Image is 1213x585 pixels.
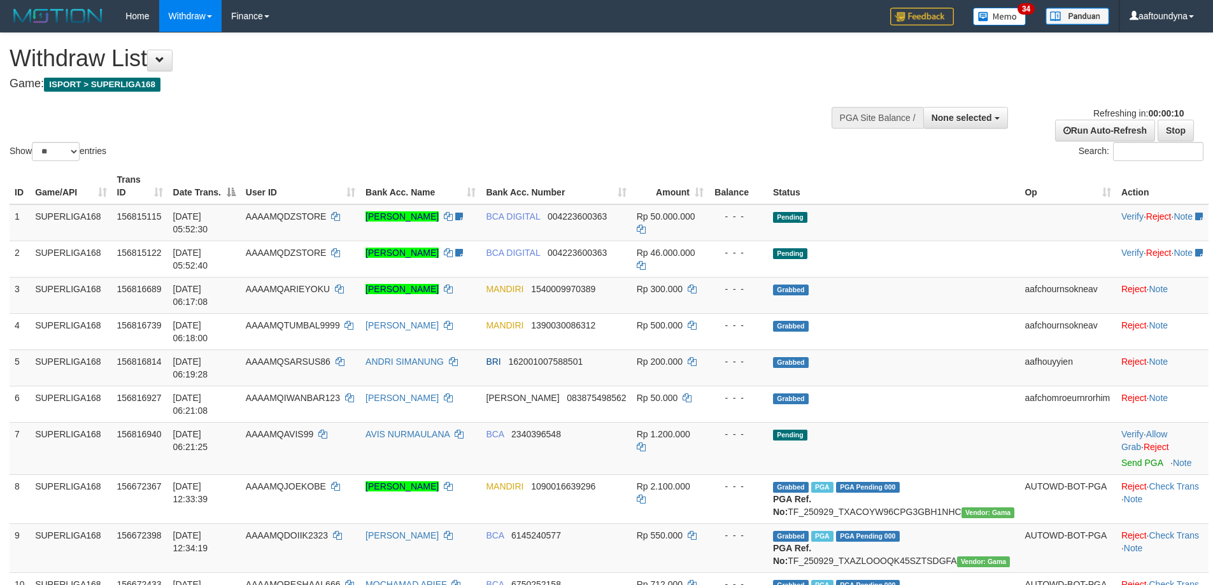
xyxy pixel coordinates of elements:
[773,321,809,332] span: Grabbed
[10,241,30,277] td: 2
[1149,356,1168,367] a: Note
[773,543,811,566] b: PGA Ref. No:
[1121,429,1167,452] a: Allow Grab
[10,204,30,241] td: 1
[173,393,208,416] span: [DATE] 06:21:08
[1144,442,1169,452] a: Reject
[168,168,241,204] th: Date Trans.: activate to sort column descending
[241,168,360,204] th: User ID: activate to sort column ascending
[768,168,1019,204] th: Status
[1079,142,1203,161] label: Search:
[246,356,330,367] span: AAAAMQSARSUS86
[1055,120,1155,141] a: Run Auto-Refresh
[246,320,340,330] span: AAAAMQTUMBAL9999
[1116,474,1209,523] td: · ·
[1121,458,1163,468] a: Send PGA
[773,531,809,542] span: Grabbed
[486,356,500,367] span: BRI
[1046,8,1109,25] img: panduan.png
[10,422,30,474] td: 7
[714,428,763,441] div: - - -
[117,248,162,258] span: 156815122
[30,277,111,313] td: SUPERLIGA168
[365,429,450,439] a: AVIS NURMAULANA
[1019,386,1116,422] td: aafchomroeurnrorhim
[10,523,30,572] td: 9
[1116,386,1209,422] td: ·
[637,320,683,330] span: Rp 500.000
[365,530,439,540] a: [PERSON_NAME]
[1019,168,1116,204] th: Op: activate to sort column ascending
[531,284,595,294] span: Copy 1540009970389 to clipboard
[365,284,439,294] a: [PERSON_NAME]
[773,393,809,404] span: Grabbed
[246,211,327,222] span: AAAAMQDZSTORE
[10,142,106,161] label: Show entries
[30,204,111,241] td: SUPERLIGA168
[714,210,763,223] div: - - -
[1121,429,1167,452] span: ·
[714,480,763,493] div: - - -
[10,474,30,523] td: 8
[1116,241,1209,277] td: · ·
[486,320,523,330] span: MANDIRI
[1116,523,1209,572] td: · ·
[1174,248,1193,258] a: Note
[773,482,809,493] span: Grabbed
[1019,474,1116,523] td: AUTOWD-BOT-PGA
[1121,530,1147,540] a: Reject
[486,429,504,439] span: BCA
[486,481,523,491] span: MANDIRI
[481,168,631,204] th: Bank Acc. Number: activate to sort column ascending
[811,482,833,493] span: Marked by aafsengchandara
[365,393,439,403] a: [PERSON_NAME]
[117,356,162,367] span: 156816814
[1121,284,1147,294] a: Reject
[486,211,540,222] span: BCA DIGITAL
[957,556,1011,567] span: Vendor URL: https://trx31.1velocity.biz
[1173,458,1192,468] a: Note
[1149,530,1200,540] a: Check Trans
[486,530,504,540] span: BCA
[511,429,561,439] span: Copy 2340396548 to clipboard
[30,386,111,422] td: SUPERLIGA168
[548,211,607,222] span: Copy 004223600363 to clipboard
[32,142,80,161] select: Showentries
[709,168,768,204] th: Balance
[773,285,809,295] span: Grabbed
[10,168,30,204] th: ID
[961,507,1015,518] span: Vendor URL: https://trx31.1velocity.biz
[246,429,313,439] span: AAAAMQAVIS99
[365,320,439,330] a: [PERSON_NAME]
[773,212,807,223] span: Pending
[117,284,162,294] span: 156816689
[1121,393,1147,403] a: Reject
[714,283,763,295] div: - - -
[714,319,763,332] div: - - -
[30,168,111,204] th: Game/API: activate to sort column ascending
[836,531,900,542] span: PGA Pending
[932,113,992,123] span: None selected
[637,211,695,222] span: Rp 50.000.000
[1149,284,1168,294] a: Note
[836,482,900,493] span: PGA Pending
[1121,320,1147,330] a: Reject
[486,284,523,294] span: MANDIRI
[44,78,160,92] span: ISPORT > SUPERLIGA168
[1149,393,1168,403] a: Note
[714,529,763,542] div: - - -
[1116,277,1209,313] td: ·
[531,320,595,330] span: Copy 1390030086312 to clipboard
[30,241,111,277] td: SUPERLIGA168
[1018,3,1035,15] span: 34
[1174,211,1193,222] a: Note
[637,530,683,540] span: Rp 550.000
[1149,481,1200,491] a: Check Trans
[1093,108,1184,118] span: Refreshing in:
[30,422,111,474] td: SUPERLIGA168
[173,530,208,553] span: [DATE] 12:34:19
[365,248,439,258] a: [PERSON_NAME]
[1019,523,1116,572] td: AUTOWD-BOT-PGA
[923,107,1008,129] button: None selected
[246,481,326,491] span: AAAAMQJOEKOBE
